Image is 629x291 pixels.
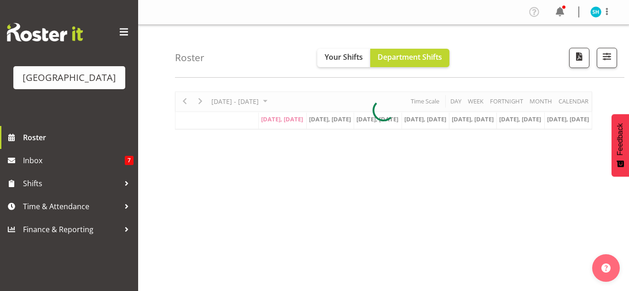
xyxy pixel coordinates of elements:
[569,48,589,68] button: Download a PDF of the roster according to the set date range.
[590,6,601,17] img: sarah-hartstonge11362.jpg
[23,177,120,190] span: Shifts
[23,200,120,213] span: Time & Attendance
[601,263,611,273] img: help-xxl-2.png
[175,52,204,63] h4: Roster
[7,23,83,41] img: Rosterit website logo
[378,52,442,62] span: Department Shifts
[616,123,624,155] span: Feedback
[23,223,120,236] span: Finance & Reporting
[317,49,370,67] button: Your Shifts
[597,48,617,68] button: Filter Shifts
[23,154,125,167] span: Inbox
[23,71,116,85] div: [GEOGRAPHIC_DATA]
[325,52,363,62] span: Your Shifts
[23,131,134,144] span: Roster
[612,114,629,177] button: Feedback - Show survey
[370,49,449,67] button: Department Shifts
[125,156,134,165] span: 7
